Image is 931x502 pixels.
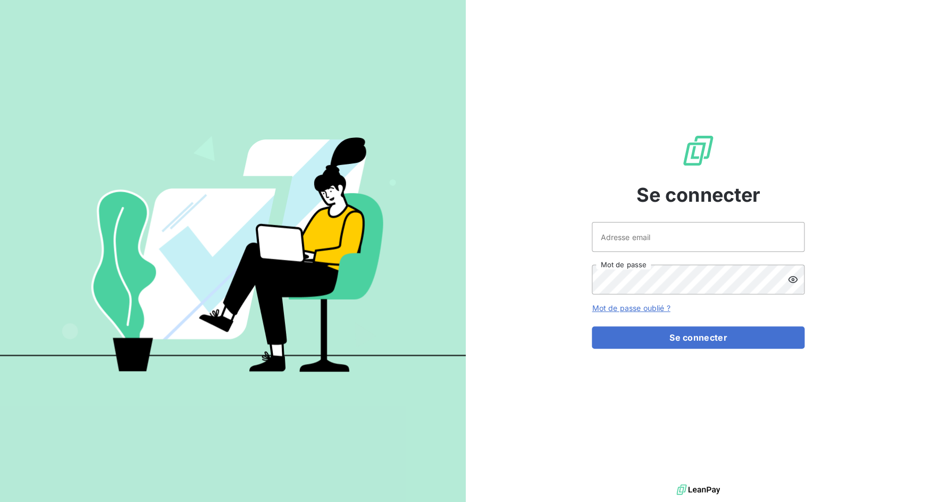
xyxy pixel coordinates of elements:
[636,180,760,209] span: Se connecter
[592,303,670,312] a: Mot de passe oublié ?
[592,222,804,252] input: placeholder
[592,326,804,349] button: Se connecter
[676,482,720,498] img: logo
[681,134,715,168] img: Logo LeanPay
